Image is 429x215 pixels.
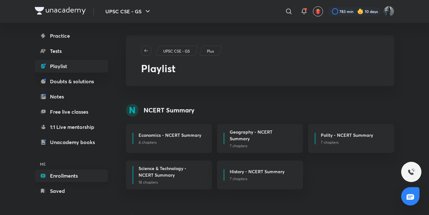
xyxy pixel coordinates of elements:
[162,48,191,54] a: UPSC CSE - GS
[35,136,108,149] a: Unacademy books
[217,124,303,153] a: Geography - NCERT Summary7 chapters
[126,161,212,189] a: Science & Technology - NCERT Summary18 chapters
[321,132,373,138] h6: Polity - NCERT Summary
[35,45,108,57] a: Tests
[35,105,108,118] a: Free live classes
[139,165,202,178] h6: Science & Technology - NCERT Summary
[126,104,139,117] img: syllabus
[35,29,108,42] a: Practice
[357,8,364,15] img: streak
[35,75,108,88] a: Doubts & solutions
[206,48,215,54] a: Plus
[230,129,293,142] h6: Geography - NCERT Summary
[35,7,86,15] img: Company Logo
[35,7,86,16] a: Company Logo
[144,105,195,115] h4: NCERT Summary
[35,159,108,169] h6: ME
[35,90,108,103] a: Notes
[139,132,201,138] h6: Economics - NCERT Summary
[217,161,303,189] a: History - NCERT Summary7 chapters
[139,180,204,185] p: 18 chapters
[407,168,415,176] img: ttu
[35,121,108,133] a: 1:1 Live mentorship
[163,48,190,54] p: UPSC CSE - GS
[139,140,204,145] p: 4 chapters
[102,5,155,18] button: UPSC CSE - GS
[230,168,284,175] h6: History - NCERT Summary
[126,124,212,153] a: Economics - NCERT Summary4 chapters
[35,169,108,182] a: Enrollments
[308,124,394,153] a: Polity - NCERT Summary7 chapters
[321,140,387,145] p: 7 chapters
[141,61,379,76] h2: Playlist
[230,143,295,149] p: 7 chapters
[313,6,323,16] button: avatar
[35,60,108,73] a: Playlist
[207,48,214,54] p: Plus
[383,6,394,17] img: Komal
[230,176,295,182] p: 7 chapters
[315,9,321,14] img: avatar
[35,185,108,197] a: Saved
